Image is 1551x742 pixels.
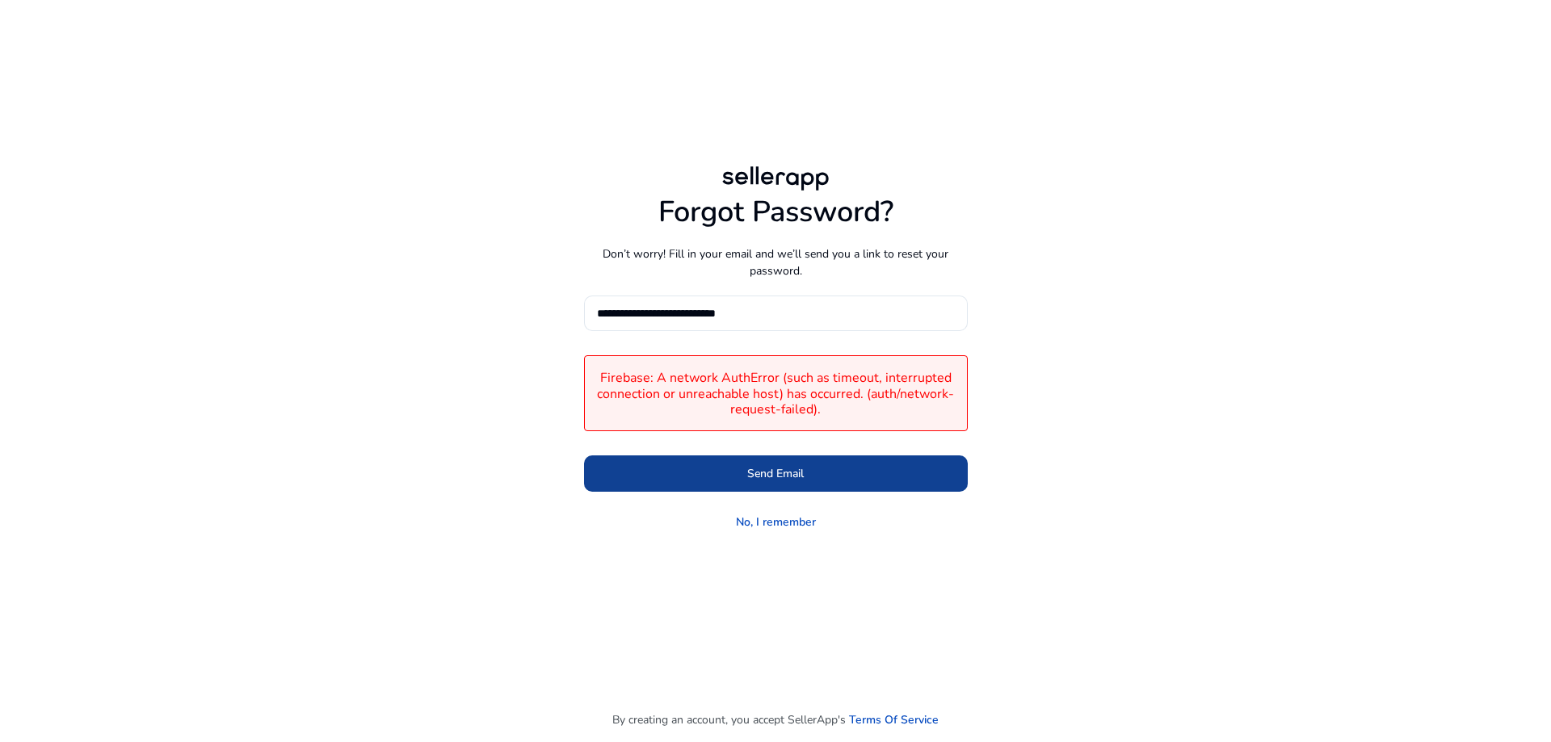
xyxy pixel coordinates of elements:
a: Terms Of Service [849,711,939,728]
h1: Forgot Password? [584,195,968,229]
button: Send Email [584,455,968,492]
h4: Firebase: A network AuthError (such as timeout, interrupted connection or unreachable host) has o... [593,371,959,417]
p: Don’t worry! Fill in your email and we’ll send you a link to reset your password. [584,245,968,279]
a: No, I remember [736,514,816,530]
span: Send Email [747,465,804,482]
